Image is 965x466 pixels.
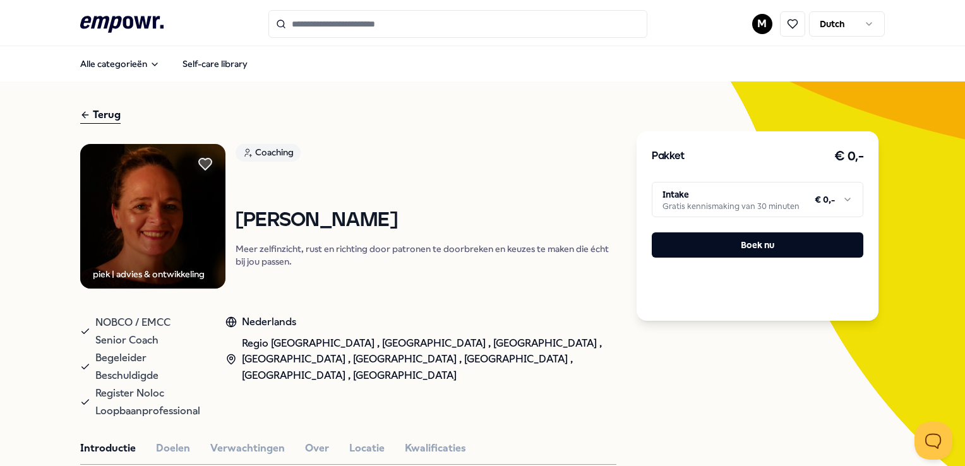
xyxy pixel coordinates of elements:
[236,144,616,166] a: Coaching
[80,107,121,124] div: Terug
[236,144,301,162] div: Coaching
[652,148,685,165] h3: Pakket
[95,349,200,385] span: Begeleider Beschuldigde
[405,440,466,457] button: Kwalificaties
[80,144,225,289] img: Product Image
[305,440,329,457] button: Over
[834,146,864,167] h3: € 0,-
[156,440,190,457] button: Doelen
[70,51,170,76] button: Alle categorieën
[236,242,616,268] p: Meer zelfinzicht, rust en richting door patronen te doorbreken en keuzes te maken die écht bij jo...
[225,314,616,330] div: Nederlands
[236,210,616,232] h1: [PERSON_NAME]
[752,14,772,34] button: M
[652,232,863,258] button: Boek nu
[70,51,258,76] nav: Main
[95,314,200,349] span: NOBCO / EMCC Senior Coach
[80,440,136,457] button: Introductie
[349,440,385,457] button: Locatie
[210,440,285,457] button: Verwachtingen
[268,10,647,38] input: Search for products, categories or subcategories
[225,335,616,384] div: Regio [GEOGRAPHIC_DATA] , [GEOGRAPHIC_DATA] , [GEOGRAPHIC_DATA] , [GEOGRAPHIC_DATA] , [GEOGRAPHIC...
[914,422,952,460] iframe: Help Scout Beacon - Open
[172,51,258,76] a: Self-care library
[95,385,200,420] span: Register Noloc Loopbaanprofessional
[93,267,205,281] div: piek | advies & ontwikkeling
